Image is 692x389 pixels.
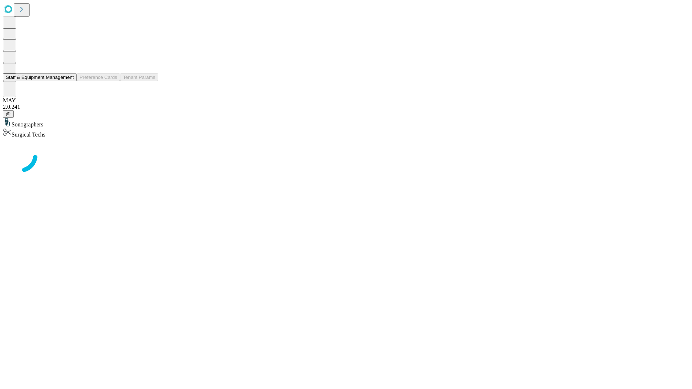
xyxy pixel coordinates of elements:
[3,73,77,81] button: Staff & Equipment Management
[3,97,689,104] div: MAY
[3,128,689,138] div: Surgical Techs
[3,104,689,110] div: 2.0.241
[6,111,11,117] span: @
[120,73,158,81] button: Tenant Params
[3,110,14,118] button: @
[77,73,120,81] button: Preference Cards
[3,118,689,128] div: Sonographers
